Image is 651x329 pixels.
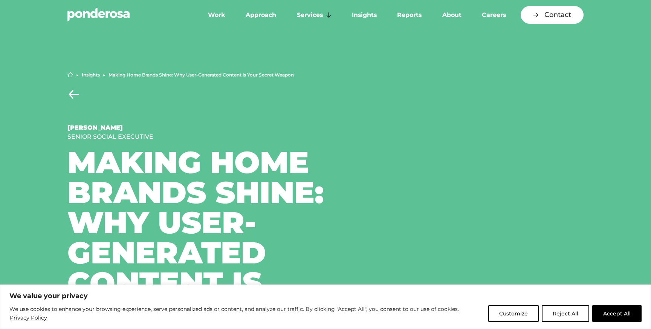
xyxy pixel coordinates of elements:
[103,73,105,77] li: ▶︎
[82,73,100,77] a: Insights
[199,7,234,23] a: Work
[488,305,539,322] button: Customize
[67,90,81,99] a: Back to Insights
[473,7,515,23] a: Careers
[237,7,285,23] a: Approach
[9,291,642,300] p: We value your privacy
[67,132,364,141] div: Senior Social Executive
[433,7,470,23] a: About
[9,305,483,323] p: We use cookies to enhance your browsing experience, serve personalized ads or content, and analyz...
[67,123,364,132] div: [PERSON_NAME]
[388,7,430,23] a: Reports
[9,313,47,322] a: Privacy Policy
[76,73,79,77] li: ▶︎
[592,305,642,322] button: Accept All
[288,7,340,23] a: Services
[343,7,385,23] a: Insights
[67,72,73,78] a: Home
[108,73,294,77] li: Making Home Brands Shine: Why User-Generated Content is Your Secret Weapon
[521,6,584,24] a: Contact
[67,8,188,23] a: Go to homepage
[542,305,589,322] button: Reject All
